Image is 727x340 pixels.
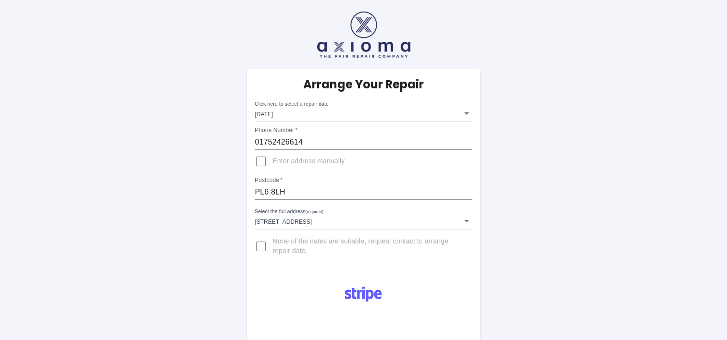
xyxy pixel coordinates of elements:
[255,176,283,184] label: Postcode
[255,100,329,108] label: Click here to select a repair date
[272,237,464,256] span: None of the dates are suitable, request contact to arrange repair date.
[317,12,410,58] img: axioma
[303,77,424,92] h5: Arrange Your Repair
[339,283,387,306] img: Logo
[306,210,323,214] small: (required)
[255,126,297,134] label: Phone Number
[272,157,345,166] span: Enter address manually
[255,208,323,216] label: Select the full address
[255,212,472,230] div: [STREET_ADDRESS]
[255,105,472,122] div: [DATE]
